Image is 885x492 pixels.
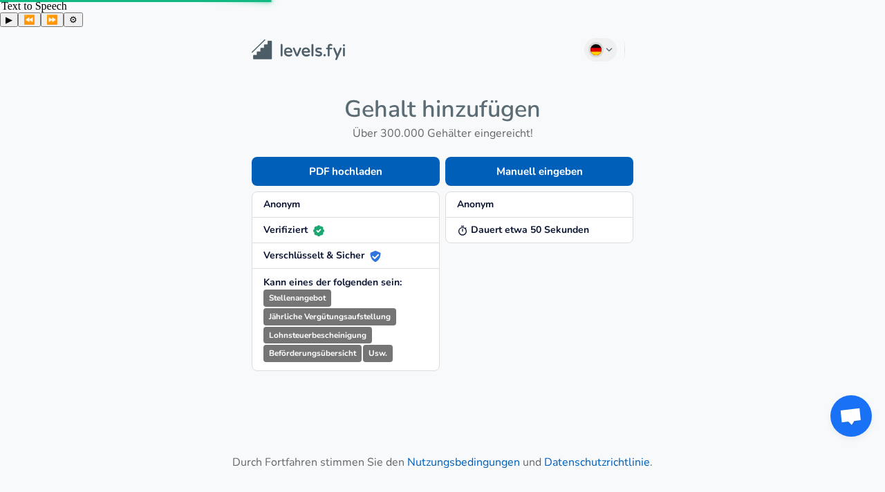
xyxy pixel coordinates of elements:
[41,12,64,27] button: Forward
[263,290,331,307] small: Stellenangebot
[457,198,494,211] strong: Anonym
[252,124,633,143] h6: Über 300.000 Gehälter eingereicht!
[363,345,393,362] small: Usw.
[252,39,345,61] img: Levels.fyi
[544,455,650,470] a: Datenschutzrichtlinie
[18,12,41,27] button: Previous
[407,455,520,470] a: Nutzungsbedingungen
[263,327,372,344] small: Lohnsteuerbescheinigung
[457,223,589,236] strong: Dauert etwa 50 Sekunden
[263,276,402,289] strong: Kann eines der folgenden sein:
[263,198,300,211] strong: Anonym
[64,12,83,27] button: Settings
[263,345,362,362] small: Beförderungsübersicht
[590,44,602,55] img: German
[445,157,633,186] button: Manuell eingeben
[252,157,440,186] button: PDF hochladen
[263,223,324,236] strong: Verifiziert
[252,95,633,124] h4: Gehalt hinzufügen
[830,395,872,437] div: Chat öffnen
[263,308,396,325] small: Jährliche Vergütungsaufstellung
[584,38,617,61] button: German
[263,249,381,262] strong: Verschlüsselt & Sicher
